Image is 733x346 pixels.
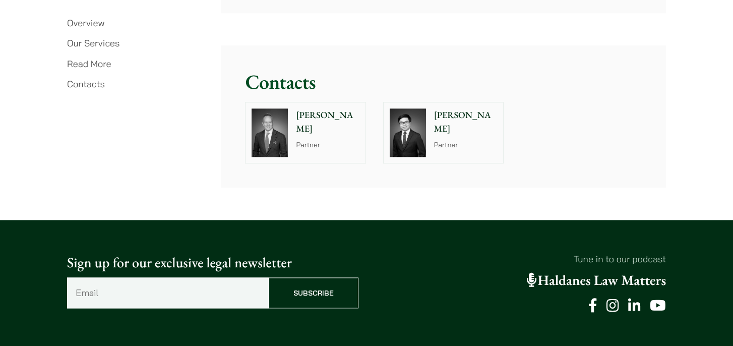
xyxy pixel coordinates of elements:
p: [PERSON_NAME] [434,108,498,136]
p: Tune in to our podcast [375,252,666,266]
input: Email [67,277,269,308]
input: Subscribe [269,277,358,308]
a: [PERSON_NAME] Partner [383,102,504,163]
p: [PERSON_NAME] [296,108,359,136]
a: Contacts [67,78,105,90]
p: Partner [296,140,359,150]
a: Overview [67,17,104,29]
a: [PERSON_NAME] Partner [245,102,366,163]
a: Read More [67,58,111,70]
h2: Contacts [245,70,641,94]
p: Sign up for our exclusive legal newsletter [67,252,358,273]
p: Partner [434,140,498,150]
a: Our Services [67,37,119,49]
a: Haldanes Law Matters [527,271,666,290]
